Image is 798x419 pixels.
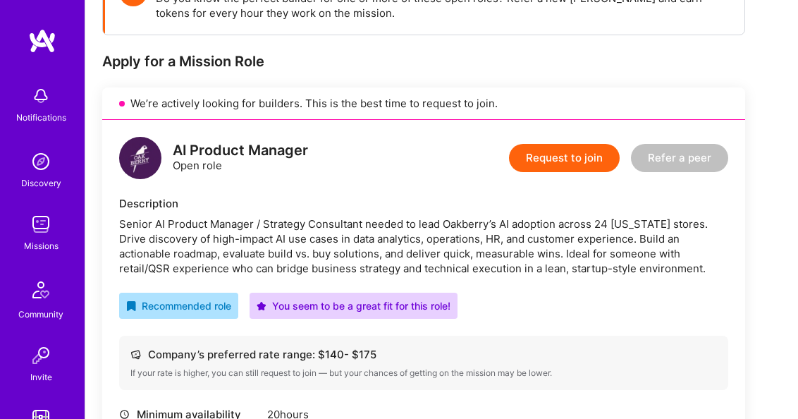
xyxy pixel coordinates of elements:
div: Company’s preferred rate range: $ 140 - $ 175 [130,347,717,362]
div: Discovery [21,176,61,190]
img: bell [27,82,55,110]
img: logo [119,137,161,179]
div: Open role [173,143,308,173]
div: If your rate is higher, you can still request to join — but your chances of getting on the missio... [130,368,717,379]
div: Description [119,196,728,211]
div: Invite [30,370,52,384]
div: Recommended role [126,298,231,313]
button: Request to join [509,144,620,172]
img: discovery [27,147,55,176]
img: Community [24,273,58,307]
div: Senior AI Product Manager / Strategy Consultant needed to lead Oakberry’s AI adoption across 24 [... [119,217,728,276]
button: Refer a peer [631,144,728,172]
div: AI Product Manager [173,143,308,158]
img: logo [28,28,56,54]
i: icon RecommendedBadge [126,301,136,311]
div: You seem to be a great fit for this role! [257,298,450,313]
i: icon Cash [130,349,141,360]
div: Community [18,307,63,322]
i: icon PurpleStar [257,301,266,311]
img: teamwork [27,210,55,238]
img: Invite [27,341,55,370]
div: Apply for a Mission Role [102,52,745,71]
div: Missions [24,238,59,253]
div: We’re actively looking for builders. This is the best time to request to join. [102,87,745,120]
div: Notifications [16,110,66,125]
